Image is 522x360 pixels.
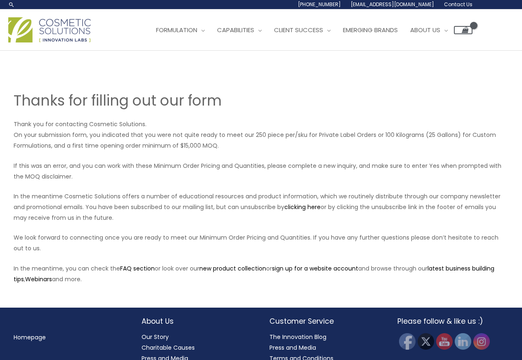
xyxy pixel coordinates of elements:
p: Thank you for contacting Cosmetic Solutions. On your submission form, you indicated that you were... [14,119,509,151]
a: About Us [404,18,454,42]
span: [PHONE_NUMBER] [298,1,341,8]
span: [EMAIL_ADDRESS][DOMAIN_NAME] [351,1,434,8]
a: Capabilities [211,18,268,42]
h2: Customer Service [269,316,381,327]
h2: About Us [142,316,253,327]
a: Formulation [150,18,211,42]
a: The Innovation Blog [269,333,326,341]
img: Twitter [418,333,434,350]
a: Client Success [268,18,337,42]
a: Homepage [14,333,46,341]
a: new product collection [199,264,266,273]
p: In the meantime Cosmetic Solutions offers a number of educational resources and product informati... [14,191,509,223]
img: Facebook [399,333,416,350]
span: Formulation [156,26,197,34]
a: Charitable Causes [142,344,195,352]
a: Webinars [25,275,52,283]
a: Press and Media [269,344,316,352]
a: Our Story [142,333,169,341]
a: clicking here [284,203,321,211]
span: Emerging Brands [343,26,398,34]
p: We look forward to connecting once you are ready to meet our Minimum Order Pricing and Quantities... [14,232,509,254]
span: Capabilities [217,26,254,34]
a: Search icon link [8,1,15,8]
a: FAQ section [120,264,155,273]
nav: Site Navigation [144,18,472,42]
h2: Please follow & like us :) [397,316,509,327]
span: Contact Us [444,1,472,8]
a: latest business building tips [14,264,494,283]
p: In the meantime, you can check the or look over our or and browse through our , and more. [14,263,509,285]
span: Client Success [274,26,323,34]
span: About Us [410,26,440,34]
h1: Thanks for filling out our form [14,90,509,111]
nav: Menu [14,332,125,343]
a: sign up for a website account [272,264,358,273]
p: If this was an error, and you can work with these Minimum Order Pricing and Quantities, please co... [14,160,509,182]
img: Cosmetic Solutions Logo [8,17,91,42]
a: Emerging Brands [337,18,404,42]
a: View Shopping Cart, empty [454,26,472,34]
